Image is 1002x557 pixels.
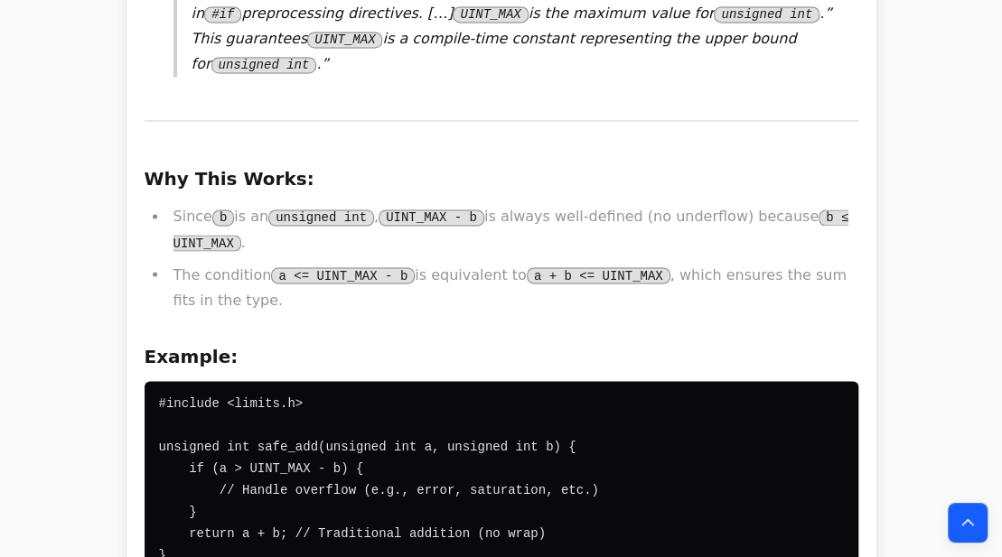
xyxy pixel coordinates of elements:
h3: : [145,164,858,193]
code: a <= UINT_MAX - b [271,267,415,283]
code: UINT_MAX [307,32,382,48]
code: UINT_MAX - b [379,209,484,226]
code: b ≤ UINT_MAX [173,209,849,251]
h3: : [145,341,858,370]
code: unsigned int [714,6,819,23]
button: Back to top [948,503,988,543]
code: #if [204,6,241,23]
code: unsigned int [268,209,374,226]
code: unsigned int [211,57,317,73]
code: b [212,209,234,226]
code: a + b <= UINT_MAX [527,267,670,283]
strong: Example [145,345,231,367]
li: The condition is equivalent to , which ensures the sum fits in the type. [168,262,858,312]
strong: Why This Works [145,168,307,190]
li: Since is an , is always well-defined (no underflow) because . [168,204,858,255]
code: UINT_MAX [453,6,528,23]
